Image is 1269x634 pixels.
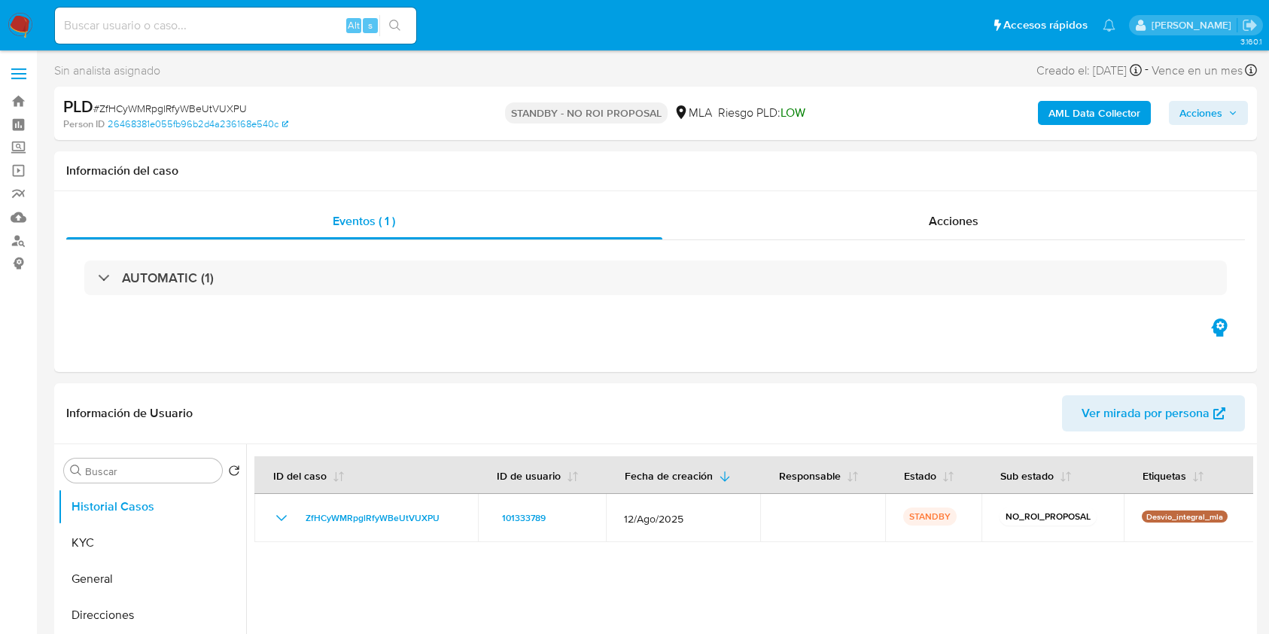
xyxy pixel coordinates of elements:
[85,465,216,478] input: Buscar
[1062,395,1245,431] button: Ver mirada por persona
[368,18,373,32] span: s
[58,597,246,633] button: Direcciones
[93,101,247,116] span: # ZfHCyWMRpglRfyWBeUtVUXPU
[55,16,416,35] input: Buscar usuario o caso...
[379,15,410,36] button: search-icon
[1242,17,1258,33] a: Salir
[1152,62,1243,79] span: Vence en un mes
[58,489,246,525] button: Historial Casos
[122,270,214,286] h3: AUTOMATIC (1)
[63,94,93,118] b: PLD
[505,102,668,123] p: STANDBY - NO ROI PROPOSAL
[781,104,805,121] span: LOW
[1038,101,1151,125] button: AML Data Collector
[1036,60,1142,81] div: Creado el: [DATE]
[1179,101,1222,125] span: Acciones
[1103,19,1115,32] a: Notificaciones
[929,212,978,230] span: Acciones
[348,18,360,32] span: Alt
[1152,18,1237,32] p: julieta.rodriguez@mercadolibre.com
[58,561,246,597] button: General
[333,212,395,230] span: Eventos ( 1 )
[84,261,1227,295] div: AUTOMATIC (1)
[54,62,160,79] span: Sin analista asignado
[66,163,1245,178] h1: Información del caso
[63,117,105,131] b: Person ID
[674,105,712,121] div: MLA
[1082,395,1210,431] span: Ver mirada por persona
[228,465,240,481] button: Volver al orden por defecto
[66,406,193,421] h1: Información de Usuario
[1003,17,1088,33] span: Accesos rápidos
[108,117,288,131] a: 26468381e055fb96b2d4a236168e540c
[70,465,82,477] button: Buscar
[718,105,805,121] span: Riesgo PLD:
[58,525,246,561] button: KYC
[1048,101,1140,125] b: AML Data Collector
[1169,101,1248,125] button: Acciones
[1145,60,1149,81] span: -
